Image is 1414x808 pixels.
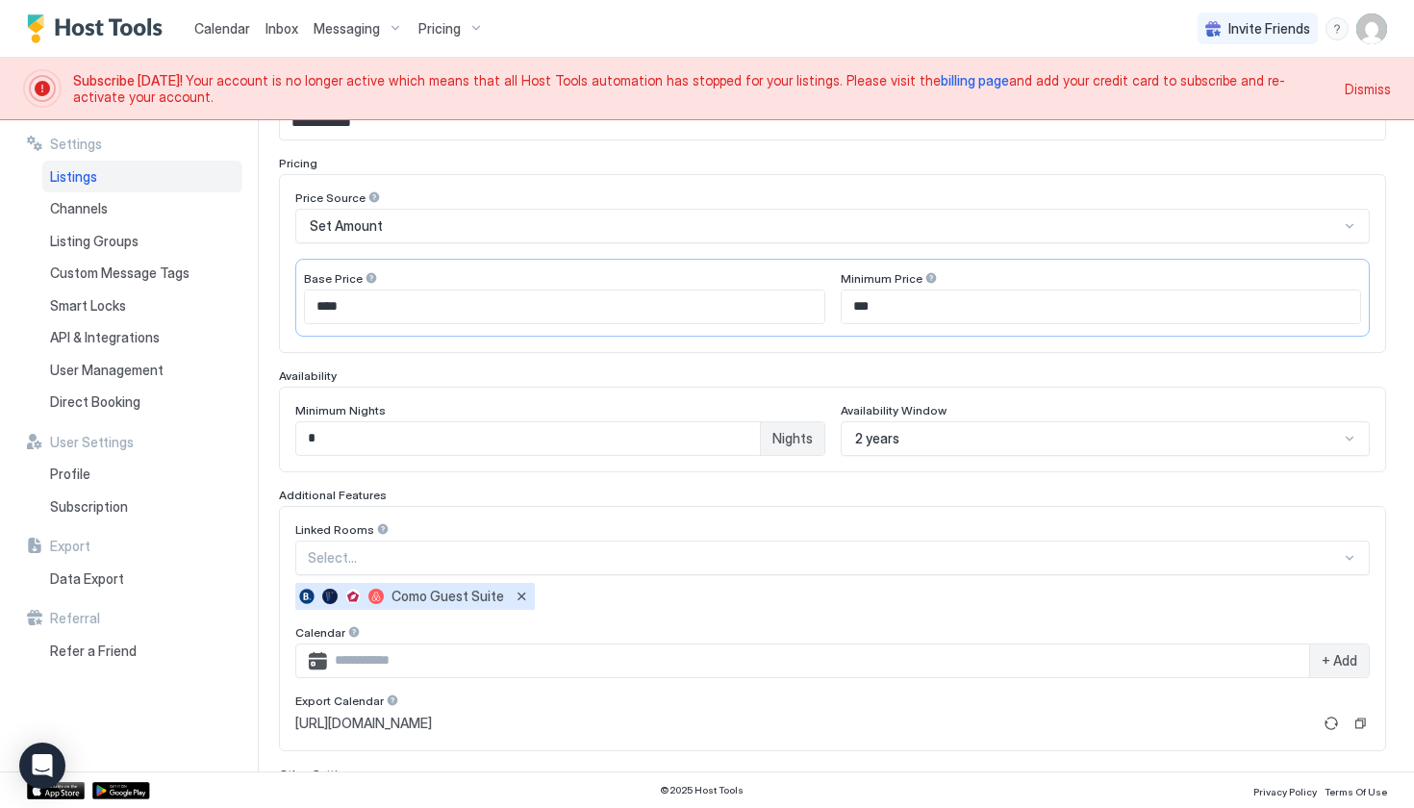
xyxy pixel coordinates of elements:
[295,522,374,537] span: Linked Rooms
[279,767,359,781] span: Other Settings
[50,570,124,588] span: Data Export
[327,644,1309,677] input: Input Field
[418,20,461,38] span: Pricing
[42,192,242,225] a: Channels
[50,168,97,186] span: Listings
[391,588,504,605] span: Como Guest Suite
[1325,786,1387,797] span: Terms Of Use
[27,14,171,43] a: Host Tools Logo
[295,694,384,708] span: Export Calendar
[50,265,189,282] span: Custom Message Tags
[42,290,242,322] a: Smart Locks
[279,488,387,502] span: Additional Features
[772,430,813,447] span: Nights
[42,321,242,354] a: API & Integrations
[842,290,1361,323] input: Input Field
[1351,714,1370,733] button: Copy
[42,458,242,491] a: Profile
[19,743,65,789] div: Open Intercom Messenger
[92,782,150,799] a: Google Play Store
[50,329,160,346] span: API & Integrations
[73,72,186,88] span: Subscribe [DATE]!
[50,393,140,411] span: Direct Booking
[841,271,922,286] span: Minimum Price
[50,610,100,627] span: Referral
[27,782,85,799] a: App Store
[50,200,108,217] span: Channels
[310,217,383,235] span: Set Amount
[295,403,386,417] span: Minimum Nights
[1253,786,1317,797] span: Privacy Policy
[296,422,760,455] input: Input Field
[50,498,128,516] span: Subscription
[1228,20,1310,38] span: Invite Friends
[50,538,90,555] span: Export
[279,368,337,383] span: Availability
[1322,652,1357,669] span: + Add
[50,136,102,153] span: Settings
[855,430,899,447] span: 2 years
[50,643,137,660] span: Refer a Friend
[512,587,531,606] button: Remove
[42,635,242,668] a: Refer a Friend
[295,715,1312,732] a: [URL][DOMAIN_NAME]
[50,233,139,250] span: Listing Groups
[280,107,1385,139] input: Input Field
[295,715,432,732] span: [URL][DOMAIN_NAME]
[194,18,250,38] a: Calendar
[1320,712,1343,735] button: Refresh
[1325,780,1387,800] a: Terms Of Use
[42,491,242,523] a: Subscription
[279,156,317,170] span: Pricing
[265,18,298,38] a: Inbox
[42,257,242,290] a: Custom Message Tags
[660,784,744,796] span: © 2025 Host Tools
[42,225,242,258] a: Listing Groups
[1356,13,1387,44] div: User profile
[1345,79,1391,99] div: Dismiss
[1326,17,1349,40] div: menu
[73,72,1333,106] span: Your account is no longer active which means that all Host Tools automation has stopped for your ...
[295,190,366,205] span: Price Source
[841,403,947,417] span: Availability Window
[42,161,242,193] a: Listings
[305,290,824,323] input: Input Field
[295,625,345,640] span: Calendar
[941,72,1009,88] a: billing page
[265,20,298,37] span: Inbox
[42,354,242,387] a: User Management
[314,20,380,38] span: Messaging
[194,20,250,37] span: Calendar
[42,386,242,418] a: Direct Booking
[1253,780,1317,800] a: Privacy Policy
[50,466,90,483] span: Profile
[42,563,242,595] a: Data Export
[304,271,363,286] span: Base Price
[50,362,164,379] span: User Management
[50,297,126,315] span: Smart Locks
[50,434,134,451] span: User Settings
